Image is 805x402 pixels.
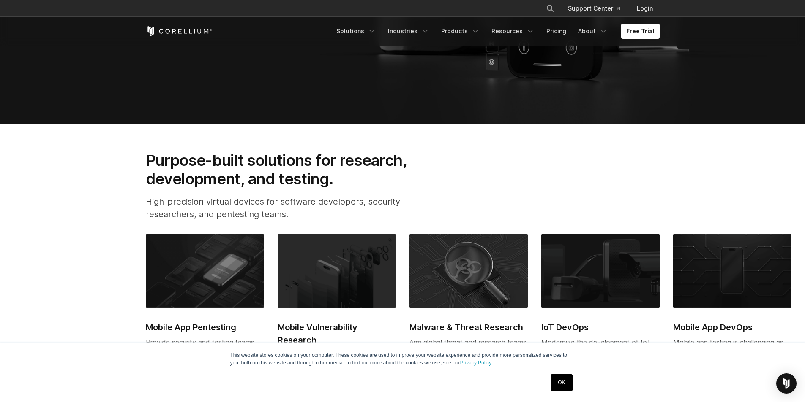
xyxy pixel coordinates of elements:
h2: Mobile App Pentesting [146,321,264,334]
h2: Mobile Vulnerability Research [278,321,396,346]
a: Solutions [331,24,381,39]
p: This website stores cookies on your computer. These cookies are used to improve your website expe... [230,351,575,367]
a: Resources [486,24,540,39]
a: Products [436,24,485,39]
p: High-precision virtual devices for software developers, security researchers, and pentesting teams. [146,195,434,221]
div: Navigation Menu [331,24,660,39]
div: Arm global threat and research teams with powerful mobile malware and threat research capabilitie... [409,337,528,398]
a: Login [630,1,660,16]
h2: Malware & Threat Research [409,321,528,334]
h2: Mobile App DevOps [673,321,791,334]
img: Mobile App DevOps [673,234,791,308]
a: OK [551,374,572,391]
button: Search [543,1,558,16]
div: Navigation Menu [536,1,660,16]
a: Pricing [541,24,571,39]
div: Open Intercom Messenger [776,373,797,394]
a: Privacy Policy. [460,360,493,366]
h2: Purpose-built solutions for research, development, and testing. [146,151,434,189]
img: Malware & Threat Research [409,234,528,308]
img: Mobile App Pentesting [146,234,264,308]
a: Industries [383,24,434,39]
a: Support Center [561,1,627,16]
a: Corellium Home [146,26,213,36]
a: About [573,24,613,39]
a: Free Trial [621,24,660,39]
h2: IoT DevOps [541,321,660,334]
img: Mobile Vulnerability Research [278,234,396,308]
img: IoT DevOps [541,234,660,308]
